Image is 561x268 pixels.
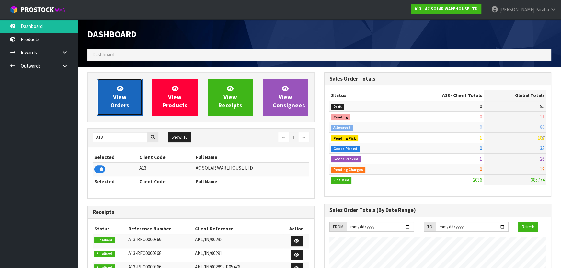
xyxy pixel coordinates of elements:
[193,224,283,234] th: Client Reference
[329,207,546,213] h3: Sales Order Totals (By Date Range)
[87,28,136,39] span: Dashboard
[331,125,353,131] span: Allocated
[540,114,544,120] span: 11
[92,51,114,58] span: Dashboard
[331,114,350,121] span: Pending
[283,224,309,234] th: Action
[484,90,546,101] th: Global Totals
[331,167,365,173] span: Pending Charges
[442,92,450,98] span: A13
[480,145,482,151] span: 0
[93,209,309,215] h3: Receipts
[194,176,309,187] th: Full Name
[331,177,351,184] span: Finalised
[540,145,544,151] span: 33
[329,222,347,232] div: FROM
[10,6,18,14] img: cube-alt.png
[480,103,482,109] span: 0
[127,224,193,234] th: Reference Number
[55,7,65,13] small: WMS
[195,236,222,242] span: AKL/IN/00292
[138,162,194,176] td: A13
[415,6,478,12] strong: A13 - AC SOLAR WAREHOUSE LTD
[94,237,115,243] span: Finalised
[401,90,484,101] th: - Client Totals
[206,132,310,143] nav: Page navigation
[540,103,544,109] span: 95
[535,6,549,13] span: Paraha
[21,6,54,14] span: ProStock
[331,104,344,110] span: Draft
[273,85,305,109] span: View Consignees
[540,124,544,130] span: 80
[218,85,242,109] span: View Receipts
[540,156,544,162] span: 26
[329,90,401,101] th: Status
[518,222,538,232] button: Refresh
[278,132,289,142] a: ←
[331,135,358,142] span: Pending Pick
[208,79,253,116] a: ViewReceipts
[163,85,188,109] span: View Products
[152,79,198,116] a: ViewProducts
[194,152,309,162] th: Full Name
[298,132,309,142] a: →
[263,79,308,116] a: ViewConsignees
[480,156,482,162] span: 1
[499,6,534,13] span: [PERSON_NAME]
[411,4,481,14] a: A13 - AC SOLAR WAREHOUSE LTD
[329,76,546,82] h3: Sales Order Totals
[128,250,161,256] span: A13-REC0000368
[473,177,482,183] span: 2036
[195,250,222,256] span: AKL/IN/00291
[93,132,147,142] input: Search clients
[93,152,138,162] th: Selected
[93,224,127,234] th: Status
[531,177,544,183] span: 385774
[138,176,194,187] th: Client Code
[480,114,482,120] span: 0
[424,222,436,232] div: TO
[194,162,309,176] td: AC SOLAR WAREHOUSE LTD
[331,146,360,152] span: Goods Picked
[138,152,194,162] th: Client Code
[480,124,482,130] span: 0
[97,79,143,116] a: ViewOrders
[168,132,191,142] button: Show: 10
[128,236,161,242] span: A13-REC0000369
[538,135,544,141] span: 187
[110,85,129,109] span: View Orders
[480,135,482,141] span: 1
[289,132,298,142] a: 1
[480,166,482,172] span: 0
[94,251,115,257] span: Finalised
[331,156,361,162] span: Goods Packed
[93,176,138,187] th: Selected
[540,166,544,172] span: 19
